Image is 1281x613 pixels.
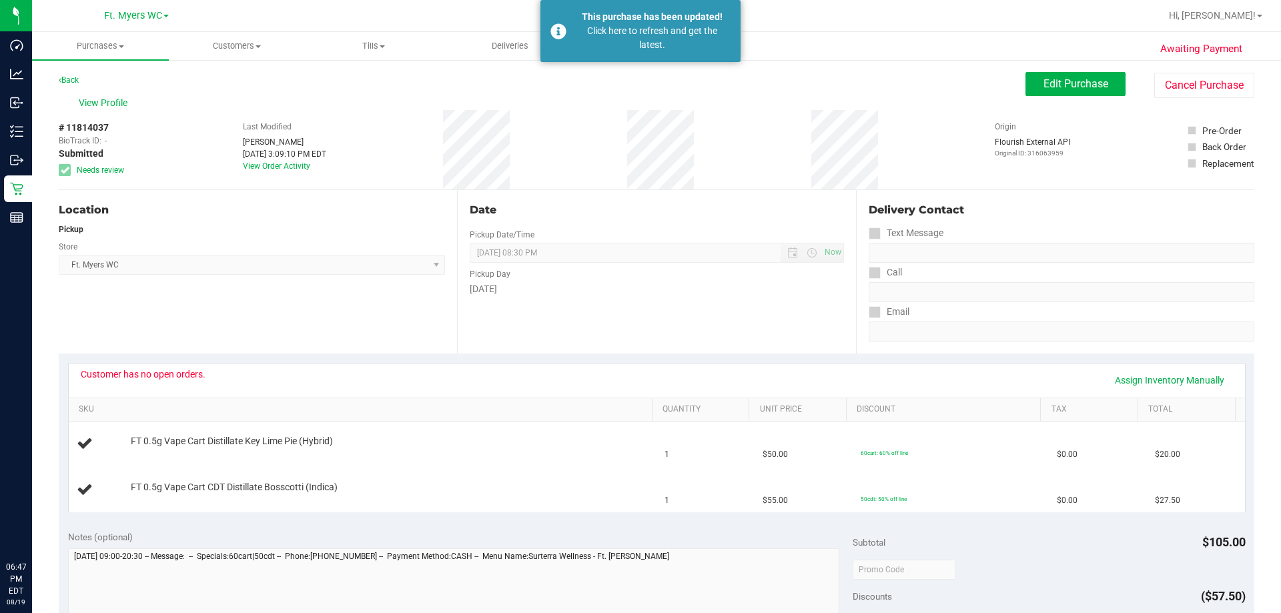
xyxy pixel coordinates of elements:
[995,136,1070,158] div: Flourish External API
[1154,73,1254,98] button: Cancel Purchase
[68,532,133,542] span: Notes (optional)
[470,202,843,218] div: Date
[59,147,103,161] span: Submitted
[1148,404,1230,415] a: Total
[59,121,109,135] span: # 11814037
[59,202,445,218] div: Location
[104,10,162,21] span: Ft. Myers WC
[1106,369,1233,392] a: Assign Inventory Manually
[861,450,908,456] span: 60cart: 60% off line
[10,96,23,109] inline-svg: Inbound
[1160,41,1242,57] span: Awaiting Payment
[10,211,23,224] inline-svg: Reports
[243,161,310,171] a: View Order Activity
[869,223,943,243] label: Text Message
[79,96,132,110] span: View Profile
[32,40,169,52] span: Purchases
[13,506,53,546] iframe: Resource center
[869,243,1254,263] input: Format: (999) 999-9999
[665,494,669,507] span: 1
[1202,535,1246,549] span: $105.00
[869,302,909,322] label: Email
[1057,494,1078,507] span: $0.00
[574,24,731,52] div: Click here to refresh and get the latest.
[1043,77,1108,90] span: Edit Purchase
[470,268,510,280] label: Pickup Day
[857,404,1035,415] a: Discount
[243,148,326,160] div: [DATE] 3:09:10 PM EDT
[243,121,292,133] label: Last Modified
[6,561,26,597] p: 06:47 PM EDT
[59,75,79,85] a: Back
[760,404,841,415] a: Unit Price
[81,369,205,380] div: Customer has no open orders.
[1202,140,1246,153] div: Back Order
[77,164,124,176] span: Needs review
[1057,448,1078,461] span: $0.00
[1051,404,1133,415] a: Tax
[663,404,744,415] a: Quantity
[10,67,23,81] inline-svg: Analytics
[131,435,333,448] span: FT 0.5g Vape Cart Distillate Key Lime Pie (Hybrid)
[59,241,77,253] label: Store
[1155,448,1180,461] span: $20.00
[306,32,442,60] a: Tills
[442,32,578,60] a: Deliveries
[105,135,107,147] span: -
[470,282,843,296] div: [DATE]
[853,560,956,580] input: Promo Code
[665,448,669,461] span: 1
[853,537,885,548] span: Subtotal
[10,153,23,167] inline-svg: Outbound
[10,39,23,52] inline-svg: Dashboard
[474,40,546,52] span: Deliveries
[169,32,306,60] a: Customers
[1025,72,1126,96] button: Edit Purchase
[79,404,647,415] a: SKU
[861,496,907,502] span: 50cdt: 50% off line
[995,148,1070,158] p: Original ID: 316063959
[6,597,26,607] p: 08/19
[869,282,1254,302] input: Format: (999) 999-9999
[59,135,101,147] span: BioTrack ID:
[1202,124,1242,137] div: Pre-Order
[763,494,788,507] span: $55.00
[869,202,1254,218] div: Delivery Contact
[1155,494,1180,507] span: $27.50
[1202,157,1254,170] div: Replacement
[763,448,788,461] span: $50.00
[1201,589,1246,603] span: ($57.50)
[169,40,305,52] span: Customers
[1169,10,1256,21] span: Hi, [PERSON_NAME]!
[10,182,23,195] inline-svg: Retail
[995,121,1016,133] label: Origin
[853,584,892,608] span: Discounts
[306,40,442,52] span: Tills
[574,10,731,24] div: This purchase has been updated!
[10,125,23,138] inline-svg: Inventory
[470,229,534,241] label: Pickup Date/Time
[131,481,338,494] span: FT 0.5g Vape Cart CDT Distillate Bosscotti (Indica)
[869,263,902,282] label: Call
[243,136,326,148] div: [PERSON_NAME]
[32,32,169,60] a: Purchases
[59,225,83,234] strong: Pickup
